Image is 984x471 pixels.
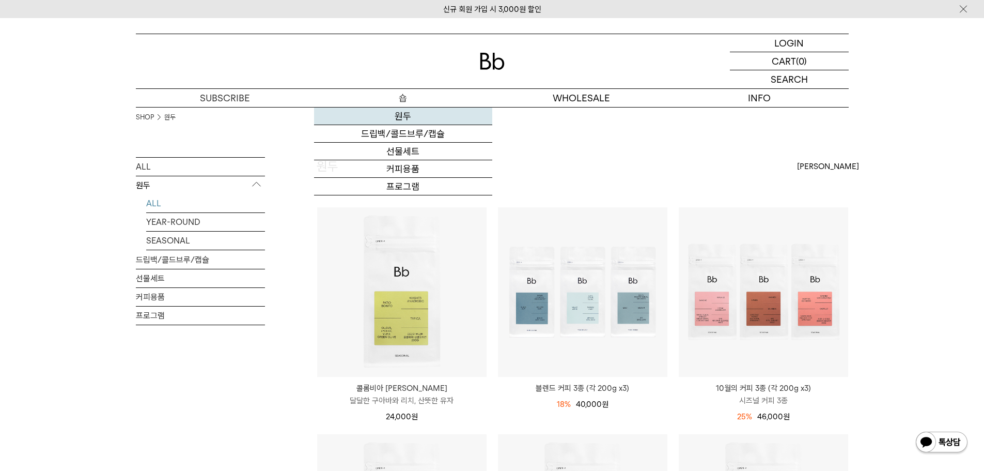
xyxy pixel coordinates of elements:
a: CART (0) [730,52,849,70]
a: 원두 [314,108,492,125]
a: SEASONAL [146,232,265,250]
a: YEAR-ROUND [146,213,265,231]
p: WHOLESALE [492,89,670,107]
span: 원 [783,412,790,421]
a: ALL [146,194,265,212]
img: 10월의 커피 3종 (각 200g x3) [679,207,848,377]
a: ALL [136,158,265,176]
a: 드립백/콜드브루/캡슐 [136,251,265,269]
a: 콜롬비아 [PERSON_NAME] 달달한 구아바와 리치, 산뜻한 유자 [317,382,487,407]
a: 신규 회원 가입 시 3,000원 할인 [443,5,541,14]
p: 콜롬비아 [PERSON_NAME] [317,382,487,394]
p: SEARCH [771,70,808,88]
span: 46,000 [757,412,790,421]
img: 블렌드 커피 3종 (각 200g x3) [498,207,667,377]
img: 로고 [480,53,505,70]
span: 원 [602,400,608,409]
a: 커피용품 [136,288,265,306]
p: 원두 [136,176,265,195]
img: 카카오톡 채널 1:1 채팅 버튼 [915,431,969,455]
a: 원두 [164,112,176,123]
p: 시즈널 커피 3종 [679,394,848,407]
a: 블렌드 커피 3종 (각 200g x3) [498,382,667,394]
p: 달달한 구아바와 리치, 산뜻한 유자 [317,394,487,407]
a: 선물세트 [314,143,492,160]
a: 드립백/콜드브루/캡슐 [314,125,492,143]
a: 프로그램 [136,307,265,325]
span: 40,000 [576,400,608,409]
p: 10월의 커피 3종 (각 200g x3) [679,382,848,394]
span: [PERSON_NAME] [797,160,859,173]
span: 24,000 [386,412,418,421]
div: 25% [737,411,752,423]
p: INFO [670,89,849,107]
a: SHOP [136,112,154,123]
a: SUBSCRIBE [136,89,314,107]
p: (0) [796,52,807,70]
a: 프로그램 [314,178,492,195]
a: LOGIN [730,34,849,52]
p: CART [772,52,796,70]
img: 콜롬비아 파티오 보니토 [317,207,487,377]
a: 선물세트 [136,269,265,287]
a: 커피용품 [314,160,492,178]
a: 10월의 커피 3종 (각 200g x3) 시즈널 커피 3종 [679,382,848,407]
div: 18% [557,398,571,411]
p: LOGIN [774,34,804,52]
a: 숍 [314,89,492,107]
span: 원 [411,412,418,421]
